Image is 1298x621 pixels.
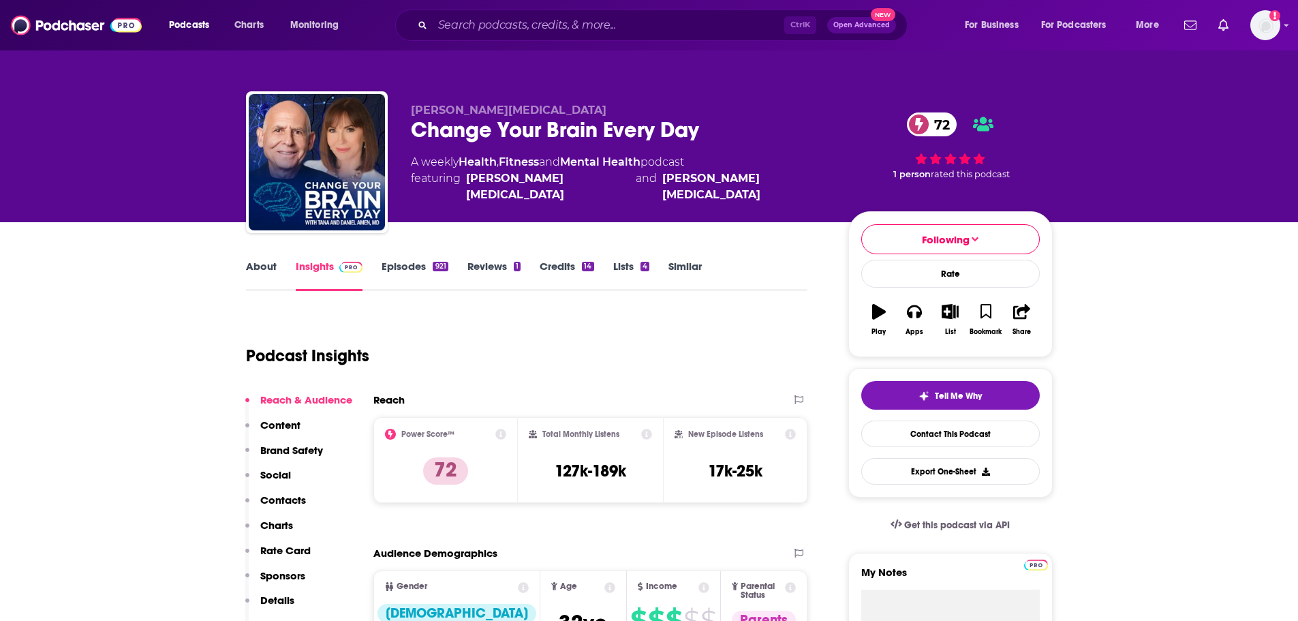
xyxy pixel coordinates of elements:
[260,544,311,557] p: Rate Card
[245,444,323,469] button: Brand Safety
[1004,295,1039,344] button: Share
[848,104,1053,188] div: 72 1 personrated this podcast
[907,112,957,136] a: 72
[906,328,923,336] div: Apps
[373,393,405,406] h2: Reach
[1179,14,1202,37] a: Show notifications dropdown
[741,582,783,600] span: Parental Status
[169,16,209,35] span: Podcasts
[662,170,826,203] a: Tana Amen
[234,16,264,35] span: Charts
[1250,10,1280,40] span: Logged in as aci-podcast
[861,295,897,344] button: Play
[290,16,339,35] span: Monitoring
[833,22,890,29] span: Open Advanced
[245,393,352,419] button: Reach & Audience
[260,494,306,506] p: Contacts
[560,155,640,168] a: Mental Health
[918,391,929,402] img: tell me why sparkle
[260,594,294,607] p: Details
[245,494,306,519] button: Contacts
[861,381,1040,410] button: tell me why sparkleTell Me Why
[1250,10,1280,40] button: Show profile menu
[499,155,539,168] a: Fitness
[582,262,593,271] div: 14
[245,519,293,544] button: Charts
[871,328,886,336] div: Play
[260,468,291,481] p: Social
[245,468,291,494] button: Social
[945,328,956,336] div: List
[397,582,427,591] span: Gender
[497,155,499,168] span: ,
[11,12,142,38] img: Podchaser - Follow, Share and Rate Podcasts
[423,457,468,485] p: 72
[861,260,1040,288] div: Rate
[411,154,826,203] div: A weekly podcast
[382,260,448,291] a: Episodes921
[932,295,968,344] button: List
[955,14,1036,36] button: open menu
[893,169,931,179] span: 1 person
[1250,10,1280,40] img: User Profile
[542,429,619,439] h2: Total Monthly Listens
[260,419,300,431] p: Content
[246,260,277,291] a: About
[245,419,300,444] button: Content
[260,519,293,532] p: Charts
[861,224,1040,254] button: Following
[249,94,385,230] img: Change Your Brain Every Day
[539,155,560,168] span: and
[965,16,1019,35] span: For Business
[408,10,921,41] div: Search podcasts, credits, & more...
[1013,328,1031,336] div: Share
[260,569,305,582] p: Sponsors
[921,112,957,136] span: 72
[226,14,272,36] a: Charts
[1041,16,1107,35] span: For Podcasters
[411,170,826,203] span: featuring
[466,170,630,203] a: [PERSON_NAME][MEDICAL_DATA]
[861,566,1040,590] label: My Notes
[260,444,323,457] p: Brand Safety
[245,594,294,619] button: Details
[636,170,657,203] span: and
[373,547,497,560] h2: Audience Demographics
[433,14,784,36] input: Search podcasts, credits, & more...
[968,295,1004,344] button: Bookmark
[935,391,982,402] span: Tell Me Why
[540,260,593,291] a: Credits14
[1269,10,1280,21] svg: Add a profile image
[1126,14,1176,36] button: open menu
[1024,558,1048,571] a: Pro website
[897,295,932,344] button: Apps
[245,569,305,594] button: Sponsors
[613,260,649,291] a: Lists4
[555,461,626,481] h3: 127k-189k
[1032,14,1126,36] button: open menu
[281,14,356,36] button: open menu
[467,260,521,291] a: Reviews1
[931,169,1010,179] span: rated this podcast
[260,393,352,406] p: Reach & Audience
[970,328,1002,336] div: Bookmark
[401,429,454,439] h2: Power Score™
[688,429,763,439] h2: New Episode Listens
[827,17,896,33] button: Open AdvancedNew
[246,346,369,366] h1: Podcast Insights
[459,155,497,168] a: Health
[296,260,363,291] a: InsightsPodchaser Pro
[861,421,1040,447] a: Contact This Podcast
[1213,14,1234,37] a: Show notifications dropdown
[640,262,649,271] div: 4
[922,233,970,246] span: Following
[904,519,1010,531] span: Get this podcast via API
[861,458,1040,485] button: Export One-Sheet
[871,8,895,21] span: New
[708,461,762,481] h3: 17k-25k
[411,104,606,117] span: [PERSON_NAME][MEDICAL_DATA]
[245,544,311,569] button: Rate Card
[159,14,227,36] button: open menu
[433,262,448,271] div: 921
